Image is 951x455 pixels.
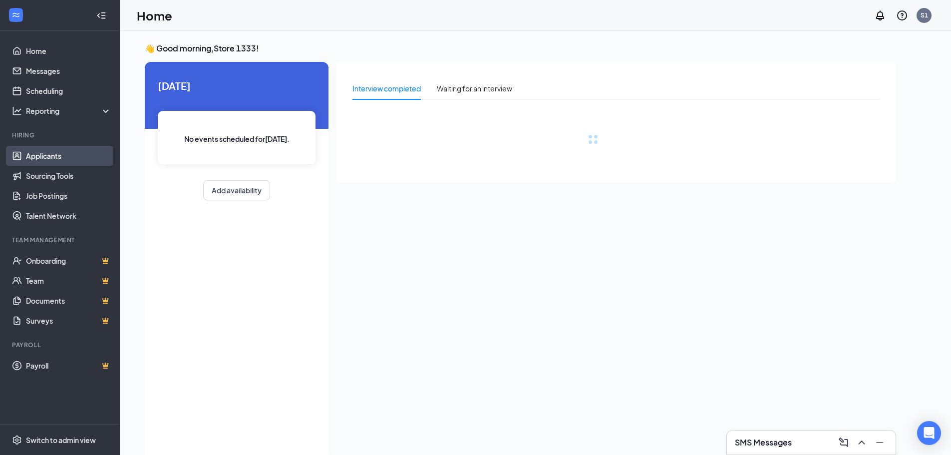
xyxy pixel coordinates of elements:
a: Applicants [26,146,111,166]
button: ChevronUp [854,435,870,451]
div: Hiring [12,131,109,139]
button: Minimize [872,435,888,451]
span: [DATE] [158,78,316,93]
a: Job Postings [26,186,111,206]
span: No events scheduled for [DATE] . [184,133,290,144]
svg: Collapse [96,10,106,20]
a: OnboardingCrown [26,251,111,271]
svg: QuestionInfo [896,9,908,21]
div: Payroll [12,341,109,349]
a: Home [26,41,111,61]
svg: ComposeMessage [838,437,850,449]
svg: ChevronUp [856,437,868,449]
svg: WorkstreamLogo [11,10,21,20]
a: TeamCrown [26,271,111,291]
a: Messages [26,61,111,81]
h3: 👋 Good morning, Store 1333 ! [145,43,896,54]
a: Sourcing Tools [26,166,111,186]
h1: Home [137,7,172,24]
div: Reporting [26,106,112,116]
div: Interview completed [352,83,421,94]
div: Switch to admin view [26,435,96,445]
a: DocumentsCrown [26,291,111,311]
div: Open Intercom Messenger [917,421,941,445]
div: Team Management [12,236,109,244]
div: S1 [921,11,928,19]
a: PayrollCrown [26,356,111,376]
button: Add availability [203,180,270,200]
svg: Notifications [874,9,886,21]
svg: Analysis [12,106,22,116]
a: Scheduling [26,81,111,101]
svg: Settings [12,435,22,445]
button: ComposeMessage [836,435,852,451]
div: Waiting for an interview [437,83,512,94]
a: SurveysCrown [26,311,111,331]
h3: SMS Messages [735,437,792,448]
a: Talent Network [26,206,111,226]
svg: Minimize [874,437,886,449]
